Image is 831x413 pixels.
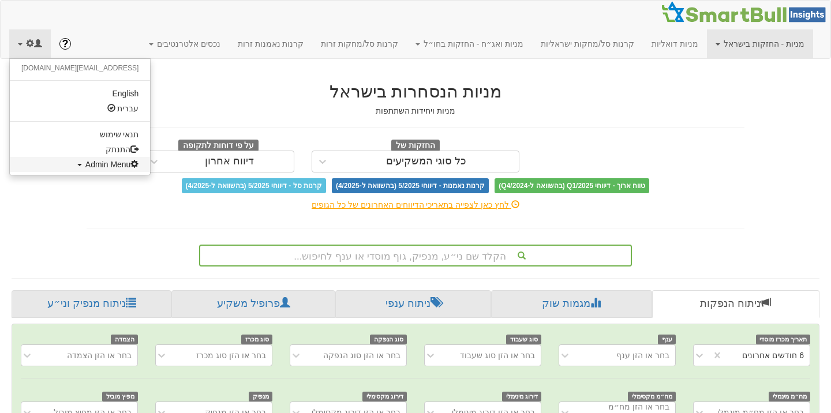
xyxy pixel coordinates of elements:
a: קרנות סל/מחקות זרות [312,29,407,58]
span: ענף [658,335,676,344]
span: מנפיק [249,392,272,401]
div: הקלד שם ני״ע, מנפיק, גוף מוסדי או ענף לחיפוש... [200,246,631,265]
img: Smartbull [661,1,830,24]
a: ? [51,29,80,58]
a: קרנות נאמנות זרות [229,29,313,58]
span: סוג הנפקה [370,335,407,344]
a: תנאי שימוש [10,127,150,142]
a: פרופיל משקיע [171,290,335,318]
div: לחץ כאן לצפייה בתאריכי הדיווחים האחרונים של כל הגופים [78,199,753,211]
a: ניתוח ענפי [335,290,491,318]
span: החזקות של [391,140,440,152]
span: מח״מ מקסימלי [628,392,676,401]
a: מניות ואג״ח - החזקות בחו״ל [407,29,532,58]
span: מפיץ מוביל [102,392,138,401]
a: ניתוח הנפקות [652,290,819,318]
div: כל סוגי המשקיעים [386,156,466,167]
a: Admin Menu [10,157,150,172]
div: בחר או הזן ענף [616,350,669,361]
a: מניות דואליות [643,29,707,58]
span: תאריך מכרז מוסדי [756,335,810,344]
h5: מניות ויחידות השתתפות [87,107,744,115]
a: מניות - החזקות בישראל [707,29,813,58]
li: [EMAIL_ADDRESS][DOMAIN_NAME] [10,62,150,75]
div: 6 חודשים אחרונים [742,350,804,361]
a: ניתוח מנפיק וני״ע [12,290,171,318]
a: קרנות סל/מחקות ישראליות [532,29,643,58]
span: קרנות סל - דיווחי 5/2025 (בהשוואה ל-4/2025) [182,178,326,193]
span: על פי דוחות לתקופה [178,140,259,152]
span: קרנות נאמנות - דיווחי 5/2025 (בהשוואה ל-4/2025) [332,178,489,193]
div: בחר או הזן הצמדה [67,350,132,361]
a: English [10,86,150,101]
span: סוג שעבוד [506,335,541,344]
span: מח״מ מינמלי [769,392,810,401]
a: מגמות שוק [491,290,652,318]
h2: מניות הנסחרות בישראל [87,82,744,101]
a: התנתק [10,142,150,157]
a: עברית [10,101,150,116]
span: דירוג מינימלי [502,392,541,401]
span: Admin Menu [85,160,139,169]
div: בחר או הזן סוג הנפקה [323,350,400,361]
div: בחר או הזן סוג מכרז [196,350,266,361]
span: סוג מכרז [241,335,272,344]
span: ? [62,38,68,50]
div: דיווח אחרון [205,156,254,167]
span: הצמדה [111,335,138,344]
span: דירוג מקסימלי [362,392,407,401]
span: טווח ארוך - דיווחי Q1/2025 (בהשוואה ל-Q4/2024) [495,178,649,193]
div: בחר או הזן סוג שעבוד [460,350,535,361]
a: נכסים אלטרנטיבים [140,29,229,58]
